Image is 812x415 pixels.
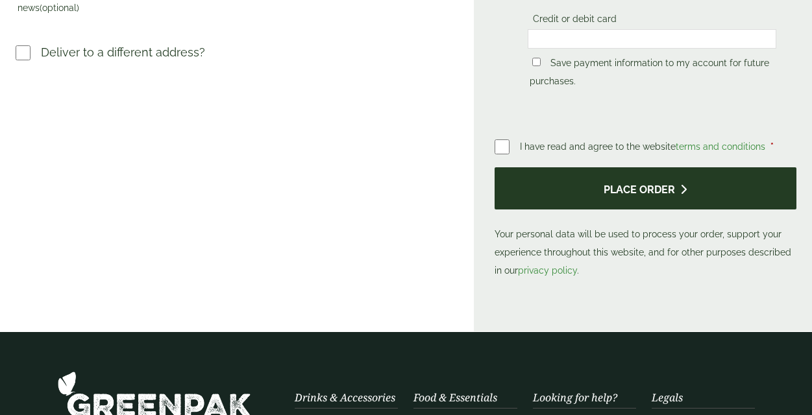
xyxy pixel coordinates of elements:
a: privacy policy [518,265,577,276]
p: Deliver to a different address? [41,43,205,61]
label: Save payment information to my account for future purchases. [530,58,769,90]
button: Place order [495,167,796,209]
span: (optional) [40,3,79,13]
iframe: Secure card payment input frame [532,33,772,45]
span: I have read and agree to the website [520,141,768,152]
abbr: required [770,141,774,152]
a: terms and conditions [676,141,765,152]
p: Your personal data will be used to process your order, support your experience throughout this we... [495,167,796,279]
label: Credit or debit card [528,14,622,28]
